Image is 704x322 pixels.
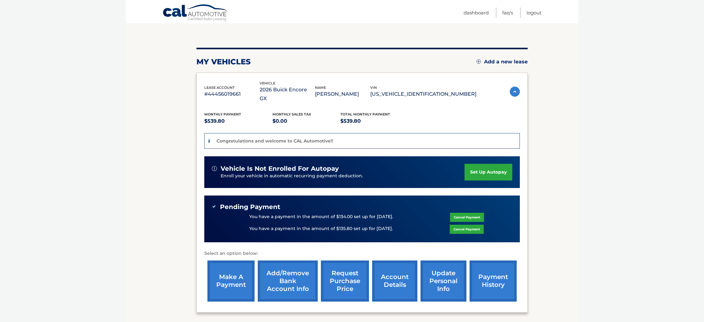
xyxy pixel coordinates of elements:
[196,57,251,67] h2: my vehicles
[221,165,339,173] span: vehicle is not enrolled for autopay
[221,173,465,180] p: Enroll your vehicle in automatic recurring payment deduction.
[340,112,390,116] span: Total Monthly Payment
[370,85,377,90] span: vin
[220,203,280,211] span: Pending Payment
[421,260,466,302] a: update personal info
[502,8,513,18] a: FAQ's
[272,112,311,116] span: Monthly sales Tax
[212,204,216,209] img: check-green.svg
[315,85,326,90] span: name
[212,166,217,171] img: alert-white.svg
[204,90,260,99] p: #44456019661
[249,225,393,232] p: You have a payment in the amount of $135.80 set up for [DATE].
[510,87,520,97] img: accordion-active.svg
[217,138,333,144] p: Congratulations and welcome to CAL Automotive!!
[465,164,512,180] a: set up autopay
[162,4,228,22] a: Cal Automotive
[204,250,520,257] p: Select an option below:
[476,59,528,65] a: Add a new lease
[476,59,481,64] img: add.svg
[470,260,517,302] a: payment history
[372,260,417,302] a: account details
[207,260,255,302] a: make a payment
[204,117,272,126] p: $539.80
[464,8,489,18] a: Dashboard
[321,260,369,302] a: request purchase price
[249,213,393,220] p: You have a payment in the amount of $134.00 set up for [DATE].
[526,8,542,18] a: Logout
[340,117,409,126] p: $539.80
[450,225,484,234] a: Cancel Payment
[370,90,476,99] p: [US_VEHICLE_IDENTIFICATION_NUMBER]
[258,260,318,302] a: Add/Remove bank account info
[204,85,235,90] span: lease account
[450,213,484,222] a: Cancel Payment
[260,81,275,85] span: vehicle
[260,85,315,103] p: 2026 Buick Encore GX
[204,112,241,116] span: Monthly Payment
[272,117,341,126] p: $0.00
[315,90,370,99] p: [PERSON_NAME]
